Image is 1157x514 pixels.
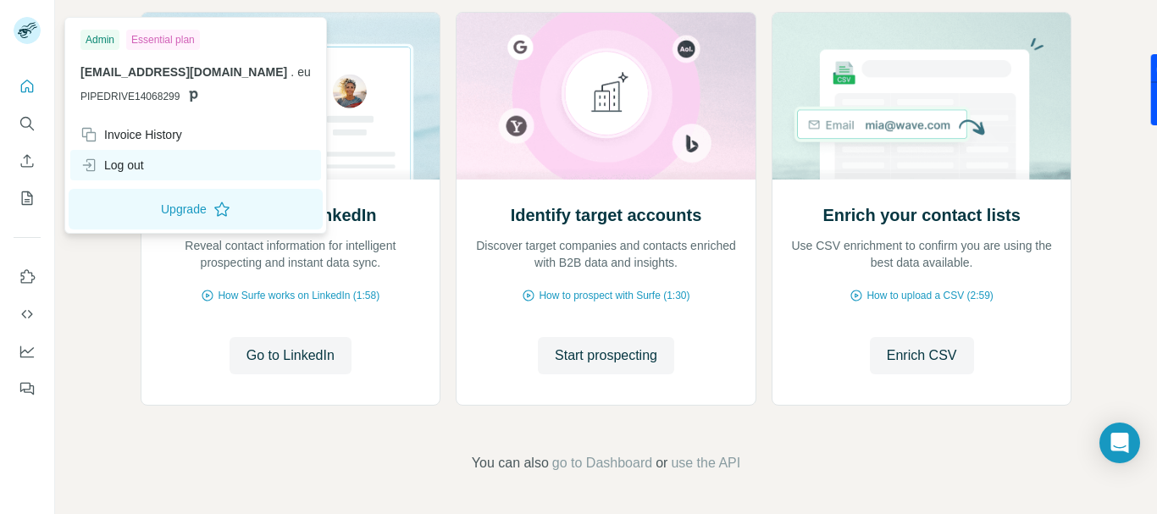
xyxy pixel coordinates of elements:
[80,89,180,104] span: PIPEDRIVE14068299
[218,288,379,303] span: How Surfe works on LinkedIn (1:58)
[1099,423,1140,463] div: Open Intercom Messenger
[671,453,740,473] button: use the API
[538,337,674,374] button: Start prospecting
[141,13,441,180] img: Prospect on LinkedIn
[14,373,41,404] button: Feedback
[14,71,41,102] button: Quick start
[14,108,41,139] button: Search
[555,345,657,366] span: Start prospecting
[456,13,756,180] img: Identify target accounts
[69,189,323,229] button: Upgrade
[656,453,667,473] span: or
[80,65,287,79] span: [EMAIL_ADDRESS][DOMAIN_NAME]
[870,337,974,374] button: Enrich CSV
[297,65,311,79] span: eu
[866,288,993,303] span: How to upload a CSV (2:59)
[80,126,182,143] div: Invoice History
[14,336,41,367] button: Dashboard
[230,337,352,374] button: Go to LinkedIn
[80,157,144,174] div: Log out
[246,345,335,366] span: Go to LinkedIn
[158,237,423,271] p: Reveal contact information for intelligent prospecting and instant data sync.
[14,299,41,329] button: Use Surfe API
[14,183,41,213] button: My lists
[789,237,1055,271] p: Use CSV enrichment to confirm you are using the best data available.
[126,30,200,50] div: Essential plan
[14,146,41,176] button: Enrich CSV
[511,203,702,227] h2: Identify target accounts
[291,65,294,79] span: .
[472,453,549,473] span: You can also
[772,13,1072,180] img: Enrich your contact lists
[539,288,689,303] span: How to prospect with Surfe (1:30)
[822,203,1020,227] h2: Enrich your contact lists
[552,453,652,473] button: go to Dashboard
[14,262,41,292] button: Use Surfe on LinkedIn
[80,30,119,50] div: Admin
[887,345,957,366] span: Enrich CSV
[473,237,739,271] p: Discover target companies and contacts enriched with B2B data and insights.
